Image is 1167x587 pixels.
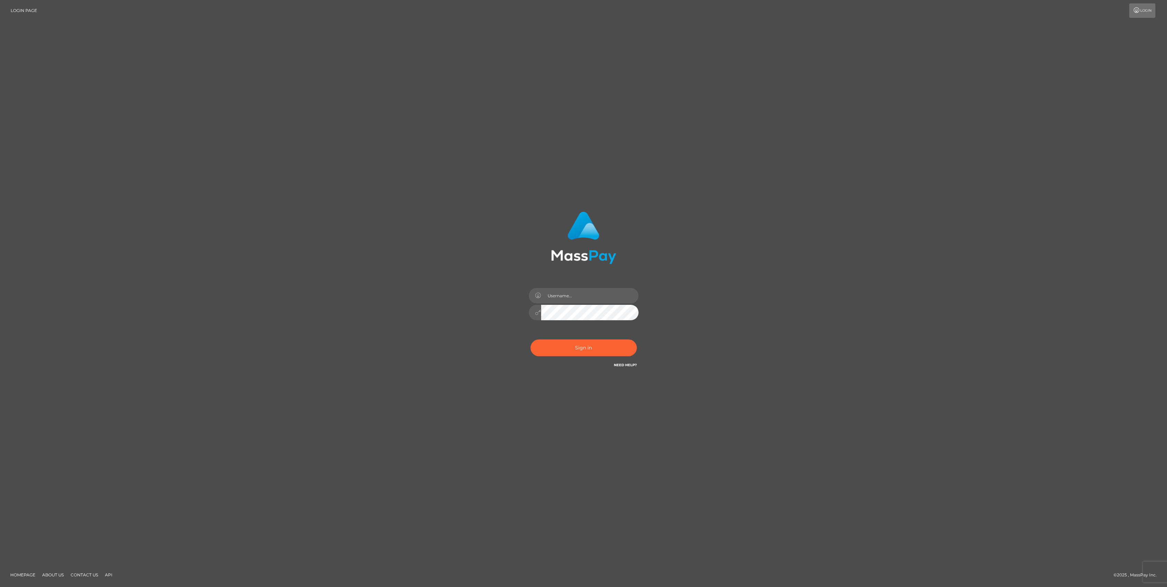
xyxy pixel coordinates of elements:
a: Homepage [8,570,38,580]
a: API [102,570,115,580]
a: Contact Us [68,570,101,580]
a: Need Help? [614,363,637,367]
a: Login Page [11,3,37,18]
input: Username... [541,288,639,303]
img: MassPay Login [551,212,616,264]
a: Login [1129,3,1155,18]
button: Sign in [531,339,637,356]
div: © 2025 , MassPay Inc. [1114,571,1162,579]
a: About Us [39,570,67,580]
